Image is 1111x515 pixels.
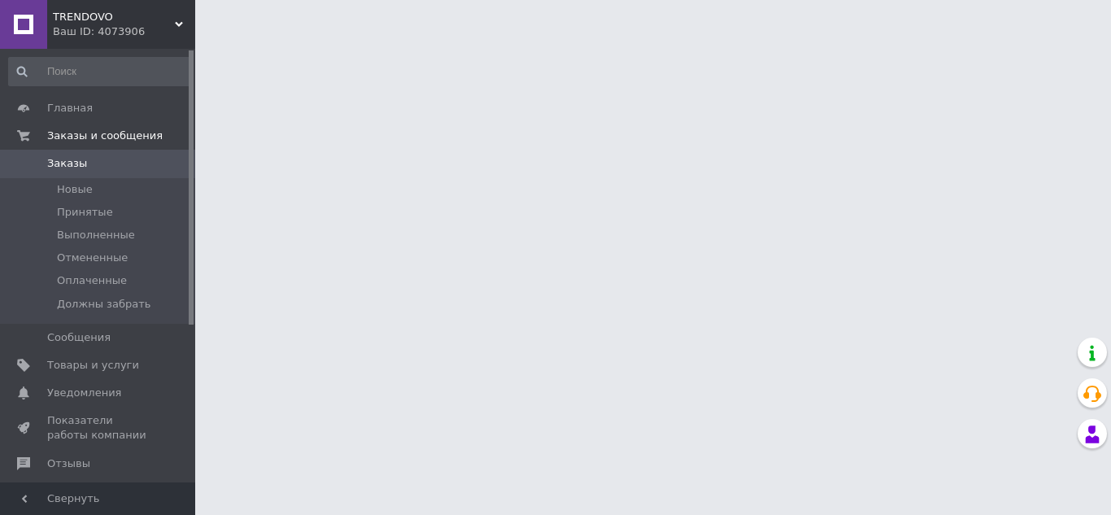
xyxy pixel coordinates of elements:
[47,101,93,116] span: Главная
[47,330,111,345] span: Сообщения
[57,273,127,288] span: Оплаченные
[47,129,163,143] span: Заказы и сообщения
[47,156,87,171] span: Заказы
[47,413,150,443] span: Показатели работы компании
[57,182,93,197] span: Новые
[47,456,90,471] span: Отзывы
[47,358,139,373] span: Товары и услуги
[57,228,135,242] span: Выполненные
[53,10,175,24] span: TRENDOVO
[57,205,113,220] span: Принятые
[53,24,195,39] div: Ваш ID: 4073906
[57,251,128,265] span: Отмененные
[57,297,150,312] span: Должны забрать
[8,57,192,86] input: Поиск
[47,386,121,400] span: Уведомления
